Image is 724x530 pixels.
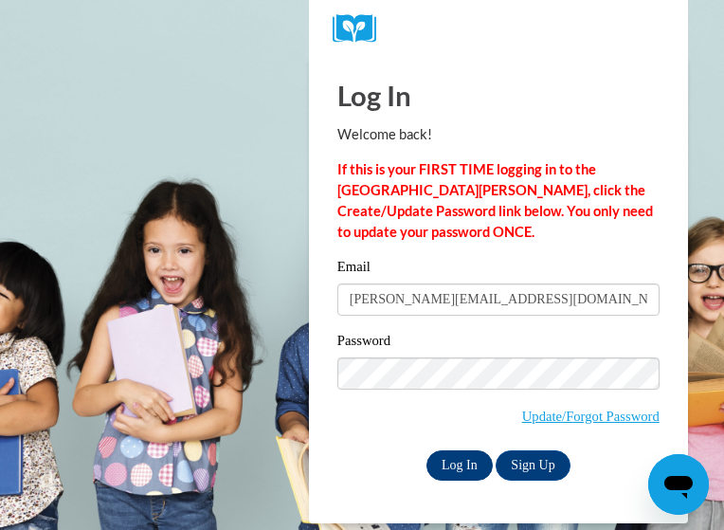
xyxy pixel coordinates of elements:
strong: If this is your FIRST TIME logging in to the [GEOGRAPHIC_DATA][PERSON_NAME], click the Create/Upd... [337,161,653,240]
a: Update/Forgot Password [522,409,660,424]
input: Log In [426,450,493,481]
a: COX Campus [333,14,664,44]
iframe: Button to launch messaging window [648,454,709,515]
label: Email [337,260,660,279]
label: Password [337,334,660,353]
img: Logo brand [333,14,389,44]
a: Sign Up [496,450,570,481]
p: Welcome back! [337,124,660,145]
h1: Log In [337,76,660,115]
